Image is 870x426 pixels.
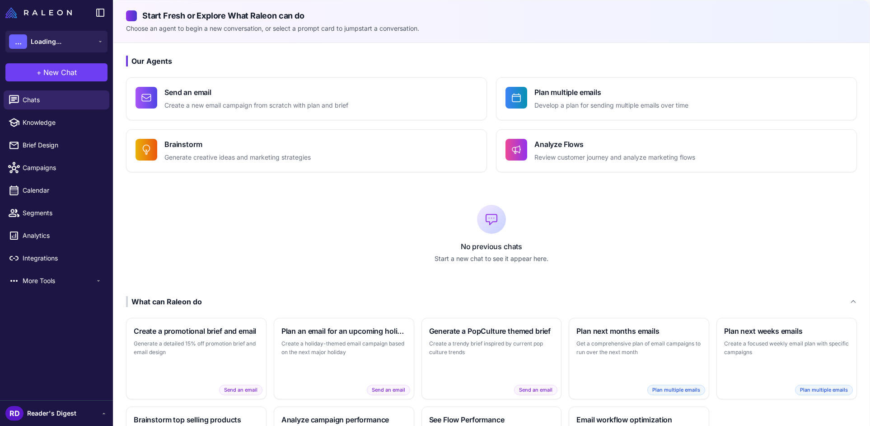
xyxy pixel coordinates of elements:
p: Review customer journey and analyze marketing flows [534,152,695,163]
span: Brief Design [23,140,102,150]
h4: Brainstorm [164,139,311,150]
button: Analyze FlowsReview customer journey and analyze marketing flows [496,129,857,172]
p: Create a holiday-themed email campaign based on the next major holiday [281,339,407,357]
span: Loading... [31,37,61,47]
span: New Chat [43,67,77,78]
h3: Analyze campaign performance [281,414,407,425]
h3: Plan an email for an upcoming holiday [281,326,407,336]
a: Calendar [4,181,109,200]
h3: Generate a PopCulture themed brief [429,326,554,336]
a: Integrations [4,249,109,268]
span: Send an email [219,385,262,395]
button: +New Chat [5,63,108,81]
a: Knowledge [4,113,109,132]
img: Raleon Logo [5,7,72,18]
span: Plan multiple emails [647,385,705,395]
h4: Send an email [164,87,348,98]
h3: Plan next weeks emails [724,326,849,336]
span: Send an email [367,385,410,395]
span: Segments [23,208,102,218]
button: Plan next weeks emailsCreate a focused weekly email plan with specific campaignsPlan multiple emails [716,318,857,399]
a: Brief Design [4,136,109,155]
p: Generate a detailed 15% off promotion brief and email design [134,339,259,357]
span: Integrations [23,253,102,263]
button: Plan multiple emailsDevelop a plan for sending multiple emails over time [496,77,857,120]
span: Calendar [23,185,102,195]
h4: Analyze Flows [534,139,695,150]
div: What can Raleon do [126,296,202,307]
span: Chats [23,95,102,105]
a: Campaigns [4,158,109,177]
h3: Create a promotional brief and email [134,326,259,336]
h3: Plan next months emails [576,326,702,336]
span: More Tools [23,276,95,286]
h3: Our Agents [126,56,857,66]
a: Segments [4,204,109,222]
button: Send an emailCreate a new email campaign from scratch with plan and brief [126,77,487,120]
span: Plan multiple emails [795,385,853,395]
button: Plan an email for an upcoming holidayCreate a holiday-themed email campaign based on the next maj... [274,318,414,399]
h4: Plan multiple emails [534,87,688,98]
span: Reader's Digest [27,408,76,418]
a: Chats [4,90,109,109]
button: Plan next months emailsGet a comprehensive plan of email campaigns to run over the next monthPlan... [569,318,709,399]
button: Create a promotional brief and emailGenerate a detailed 15% off promotion brief and email designS... [126,318,267,399]
span: Send an email [514,385,557,395]
p: Generate creative ideas and marketing strategies [164,152,311,163]
span: Campaigns [23,163,102,173]
p: Develop a plan for sending multiple emails over time [534,100,688,111]
span: Knowledge [23,118,102,128]
button: Generate a PopCulture themed briefCreate a trendy brief inspired by current pop culture trendsSen... [421,318,562,399]
p: Create a trendy brief inspired by current pop culture trends [429,339,554,357]
span: + [37,67,42,78]
button: ...Loading... [5,31,108,52]
p: Create a new email campaign from scratch with plan and brief [164,100,348,111]
h3: See Flow Performance [429,414,554,425]
h3: Brainstorm top selling products [134,414,259,425]
p: Get a comprehensive plan of email campaigns to run over the next month [576,339,702,357]
p: Create a focused weekly email plan with specific campaigns [724,339,849,357]
div: ... [9,34,27,49]
h2: Start Fresh or Explore What Raleon can do [126,9,857,22]
a: Analytics [4,226,109,245]
span: Analytics [23,231,102,241]
div: RD [5,406,23,421]
p: Start a new chat to see it appear here. [126,254,857,264]
h3: Email workflow optimization [576,414,702,425]
p: Choose an agent to begin a new conversation, or select a prompt card to jumpstart a conversation. [126,24,857,33]
button: BrainstormGenerate creative ideas and marketing strategies [126,129,487,172]
p: No previous chats [126,241,857,252]
a: Raleon Logo [5,7,75,18]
